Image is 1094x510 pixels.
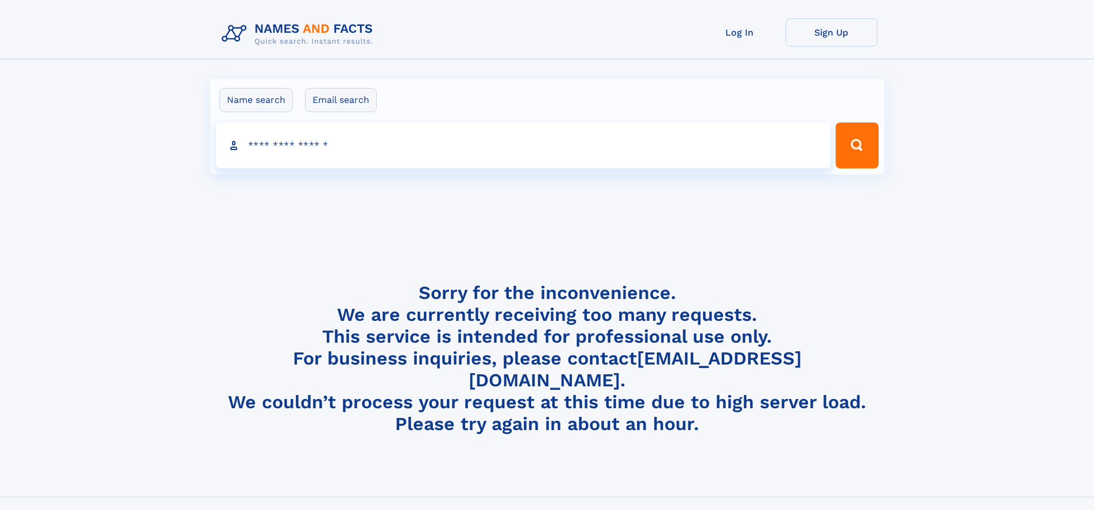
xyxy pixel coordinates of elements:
[305,88,377,112] label: Email search
[836,122,878,168] button: Search Button
[219,88,293,112] label: Name search
[694,18,786,47] a: Log In
[217,282,877,435] h4: Sorry for the inconvenience. We are currently receiving too many requests. This service is intend...
[217,18,382,49] img: Logo Names and Facts
[216,122,831,168] input: search input
[469,347,802,391] a: [EMAIL_ADDRESS][DOMAIN_NAME]
[786,18,877,47] a: Sign Up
